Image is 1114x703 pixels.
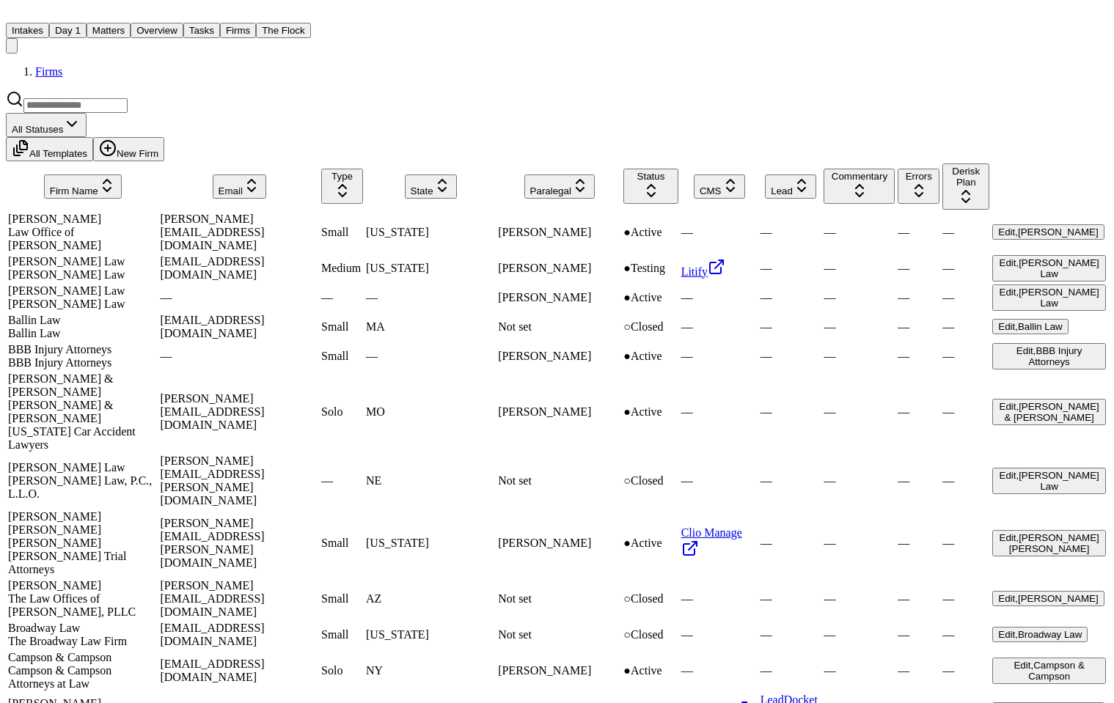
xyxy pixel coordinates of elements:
a: Tasks [183,23,220,36]
span: , Broadway Law [1015,629,1082,640]
div: — [942,320,989,334]
div: — [824,592,895,606]
div: AZ [366,592,495,606]
span: , [PERSON_NAME] Law [1016,470,1099,492]
span: State [411,185,433,196]
div: — [824,405,895,419]
button: Errors [898,169,939,204]
button: Status [623,169,678,204]
div: [US_STATE] [366,262,495,275]
span: ○ [623,592,631,605]
div: [PERSON_NAME] [PERSON_NAME] Trial Attorneys [8,537,157,576]
button: Matters [87,23,131,38]
button: Firms [220,23,256,38]
span: Active [623,537,662,549]
button: Edit,[PERSON_NAME] & [PERSON_NAME] [992,399,1106,425]
button: Paralegal [524,174,595,199]
div: Solo [321,664,363,677]
span: Email [219,185,243,196]
div: [PERSON_NAME] Law [8,461,157,474]
span: Closed [623,628,663,641]
a: The Flock [256,23,311,36]
button: CMS [694,174,745,199]
div: [PERSON_NAME] [498,350,620,363]
button: Day 1 [49,23,87,38]
a: Matters [87,23,131,36]
div: — [681,592,758,606]
div: — [942,291,989,304]
span: , [PERSON_NAME] [PERSON_NAME] [1009,532,1099,554]
div: Small [321,592,363,606]
span: ● [623,291,631,303]
div: — [942,405,989,419]
span: Clio Manage [681,526,742,539]
div: — [761,474,821,487]
div: [PERSON_NAME] & [PERSON_NAME] [US_STATE] Car Accident Lawyers [8,399,157,452]
div: — [761,664,821,677]
div: [PERSON_NAME] Law [8,284,157,298]
span: Lead [771,185,793,196]
button: Edit,[PERSON_NAME] [992,591,1104,606]
span: ● [623,262,631,274]
div: [PERSON_NAME] [8,579,157,592]
div: — [681,291,758,304]
a: Firms [35,65,62,78]
button: Tasks [183,23,220,38]
div: — [942,350,989,363]
span: , Campson & Campson [1028,660,1085,682]
a: Firms [220,23,256,36]
div: [PERSON_NAME] [498,262,620,275]
div: [PERSON_NAME] Law [8,298,157,311]
a: Litify [681,265,725,278]
div: — [321,474,363,487]
div: Small [321,350,363,363]
a: Intakes [6,23,49,36]
div: [PERSON_NAME] Law, P.C., L.L.O. [8,474,157,501]
button: Edit,[PERSON_NAME] [PERSON_NAME] [992,530,1106,556]
button: Edit,Ballin Law [992,319,1068,334]
div: Small [321,628,363,641]
div: — [898,592,939,606]
div: — [681,226,758,239]
span: ○ [623,474,631,487]
button: Intakes [6,23,49,38]
div: — [942,628,989,641]
div: — [761,628,821,641]
div: — [681,320,758,334]
div: [EMAIL_ADDRESS][DOMAIN_NAME] [160,658,318,684]
div: — [366,291,495,304]
div: — [824,291,895,304]
div: — [681,628,758,641]
div: BBB Injury Attorneys [8,356,157,369]
div: [US_STATE] [366,628,495,641]
span: Active [623,405,662,418]
div: — [761,537,821,550]
div: Not set [498,592,620,606]
div: Ballin Law [8,327,157,340]
button: State [405,174,457,199]
div: MA [366,320,495,334]
div: [PERSON_NAME] [498,664,620,677]
div: [PERSON_NAME] [PERSON_NAME] [8,510,157,537]
span: Active [623,350,662,362]
span: Active [623,226,662,238]
span: ● [623,537,631,549]
div: — [824,664,895,677]
div: — [942,226,989,239]
div: — [898,537,939,550]
button: Edit,[PERSON_NAME] Law [992,284,1106,311]
div: — [898,262,939,275]
a: Home [6,10,23,22]
span: Testing [623,262,665,274]
div: NY [366,664,495,677]
span: Firm Name [50,185,98,196]
span: CMS [700,185,722,196]
button: Lead [765,174,816,199]
div: — [761,226,821,239]
div: [PERSON_NAME][EMAIL_ADDRESS][PERSON_NAME][DOMAIN_NAME] [160,517,318,570]
button: Type [321,169,363,204]
button: Edit,Broadway Law [992,627,1088,642]
span: Paralegal [530,185,571,196]
span: Active [623,291,662,303]
div: — [824,474,895,487]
